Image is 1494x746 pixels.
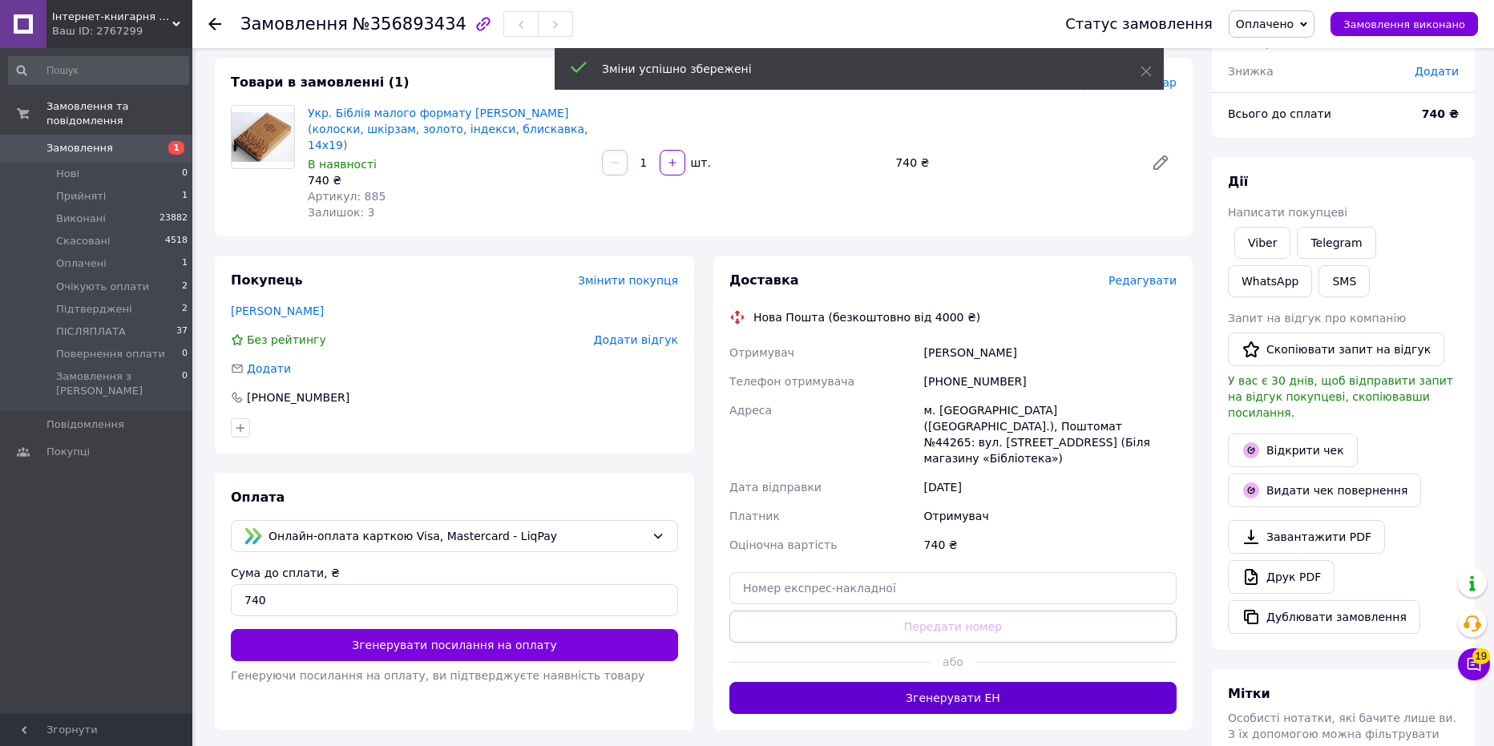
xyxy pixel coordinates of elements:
[921,396,1180,473] div: м. [GEOGRAPHIC_DATA] ([GEOGRAPHIC_DATA].), Поштомат №44265: вул. [STREET_ADDRESS] (Біля магазину ...
[931,654,975,670] span: або
[1472,648,1490,664] span: 19
[308,107,588,151] a: Укр. Біблія малого формату [PERSON_NAME] (колоски, шкірзам, золото, індекси, блискавка, 14х19)
[231,75,410,90] span: Товари в замовленні (1)
[182,189,188,204] span: 1
[245,389,351,405] div: [PHONE_NUMBER]
[1228,206,1347,219] span: Написати покупцеві
[231,304,324,317] a: [PERSON_NAME]
[1228,107,1331,120] span: Всього до сплати
[56,347,165,361] span: Повернення оплати
[1234,227,1290,259] a: Viber
[921,367,1180,396] div: [PHONE_NUMBER]
[1228,265,1312,297] a: WhatsApp
[729,682,1177,714] button: Згенерувати ЕН
[729,572,1177,604] input: Номер експрес-накладної
[182,302,188,317] span: 2
[8,56,189,85] input: Пошук
[1236,18,1294,30] span: Оплачено
[1228,312,1406,325] span: Запит на відгук про компанію
[56,280,149,294] span: Очікують оплати
[165,234,188,248] span: 4518
[46,417,124,432] span: Повідомлення
[1228,374,1453,419] span: У вас є 30 днів, щоб відправити запит на відгук покупцеві, скопіювавши посилання.
[1228,560,1335,594] a: Друк PDF
[240,14,348,34] span: Замовлення
[687,155,713,171] div: шт.
[602,61,1100,77] div: Зміни успішно збережені
[159,212,188,226] span: 23882
[231,669,644,682] span: Генеруючи посилання на оплату, ви підтверджуєте наявність товару
[56,189,106,204] span: Прийняті
[729,346,794,359] span: Отримувач
[208,16,221,32] div: Повернутися назад
[308,172,589,188] div: 740 ₴
[52,10,172,24] span: Інтернет-книгарня BOOKSON
[1228,433,1358,467] a: Відкрити чек
[729,481,822,494] span: Дата відправки
[729,404,772,417] span: Адреса
[247,333,326,346] span: Без рейтингу
[176,325,188,339] span: 37
[308,206,375,219] span: Залишок: 3
[1343,18,1465,30] span: Замовлення виконано
[247,362,291,375] span: Додати
[729,510,780,522] span: Платник
[594,333,678,346] span: Додати відгук
[52,24,192,38] div: Ваш ID: 2767299
[56,167,79,181] span: Нові
[182,167,188,181] span: 0
[56,212,106,226] span: Виконані
[308,158,377,171] span: В наявності
[921,473,1180,502] div: [DATE]
[749,309,984,325] div: Нова Пошта (безкоштовно від 4000 ₴)
[1330,12,1478,36] button: Замовлення виконано
[56,302,132,317] span: Підтверджені
[1228,686,1270,701] span: Мітки
[921,502,1180,530] div: Отримувач
[1108,274,1177,287] span: Редагувати
[578,274,678,287] span: Змінити покупця
[46,445,90,459] span: Покупці
[1065,16,1213,32] div: Статус замовлення
[231,629,678,661] button: Згенерувати посилання на оплату
[1297,227,1375,259] a: Telegram
[232,112,294,162] img: Укр. Біблія малого формату Огієнко (колоски, шкірзам, золото, індекси, блискавка, 14х19)
[182,256,188,271] span: 1
[353,14,466,34] span: №356893434
[1145,147,1177,179] a: Редагувати
[269,527,645,545] span: Онлайн-оплата карткою Visa, Mastercard - LiqPay
[56,234,111,248] span: Скасовані
[231,272,303,288] span: Покупець
[182,369,188,398] span: 0
[182,347,188,361] span: 0
[729,538,837,551] span: Оціночна вартість
[1415,65,1459,78] span: Додати
[56,369,182,398] span: Замовлення з [PERSON_NAME]
[1422,107,1459,120] b: 740 ₴
[889,151,1138,174] div: 740 ₴
[182,280,188,294] span: 2
[231,567,340,579] label: Сума до сплати, ₴
[1228,333,1444,366] button: Скопіювати запит на відгук
[46,99,192,128] span: Замовлення та повідомлення
[56,256,107,271] span: Оплачені
[1228,474,1421,507] button: Видати чек повернення
[729,375,854,388] span: Телефон отримувача
[1228,65,1274,78] span: Знижка
[1228,36,1273,49] span: 1 товар
[56,325,126,339] span: ПІСЛЯПЛАТА
[1318,265,1370,297] button: SMS
[168,141,184,155] span: 1
[1228,174,1248,189] span: Дії
[231,490,285,505] span: Оплата
[1228,520,1385,554] a: Завантажити PDF
[46,141,113,155] span: Замовлення
[921,530,1180,559] div: 740 ₴
[729,272,799,288] span: Доставка
[921,338,1180,367] div: [PERSON_NAME]
[1458,648,1490,680] button: Чат з покупцем19
[1228,600,1420,634] button: Дублювати замовлення
[308,190,386,203] span: Артикул: 885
